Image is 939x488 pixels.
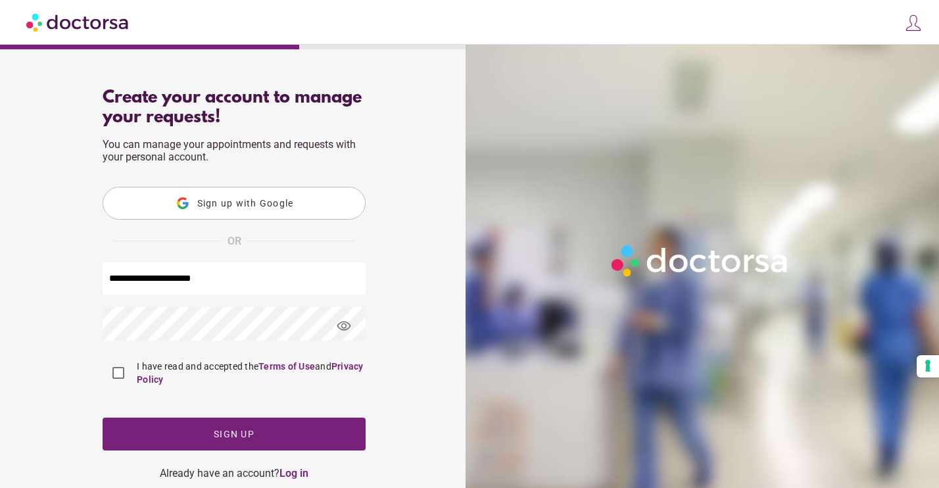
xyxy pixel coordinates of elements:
p: You can manage your appointments and requests with your personal account. [103,138,366,163]
img: Logo-Doctorsa-trans-White-partial-flat.png [606,240,794,282]
button: Your consent preferences for tracking technologies [917,355,939,378]
img: Doctorsa.com [26,7,130,37]
button: Sign up with Google [103,187,366,220]
a: Privacy Policy [137,361,364,385]
div: Already have an account? [103,467,366,479]
div: Create your account to manage your requests! [103,88,366,128]
span: visibility [326,308,362,344]
img: icons8-customer-100.png [904,14,923,32]
a: Log in [279,467,308,479]
button: Sign up [103,418,366,451]
span: Sign up [214,429,254,439]
span: Sign up with Google [197,198,294,208]
label: I have read and accepted the and [134,360,366,386]
span: OR [228,233,241,250]
a: Terms of Use [258,361,315,372]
